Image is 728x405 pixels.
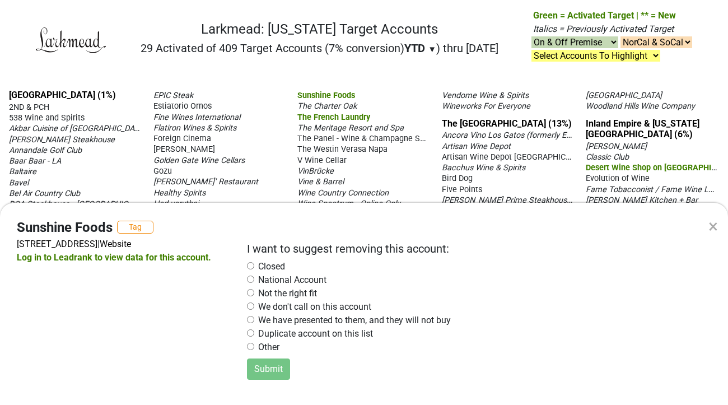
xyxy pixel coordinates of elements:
[17,239,97,249] a: [STREET_ADDRESS]
[117,221,153,234] button: Tag
[17,220,113,236] h4: Sunshine Foods
[258,260,285,273] label: Closed
[258,314,451,327] label: We have presented to them, and they will not buy
[708,213,718,240] div: ×
[258,273,326,287] label: National Account
[258,300,371,314] label: We don't call on this account
[100,239,131,249] a: Website
[247,242,690,255] h2: I want to suggest removing this account:
[247,359,290,380] button: Submit
[97,239,100,249] span: |
[258,287,317,300] label: Not the right fit
[17,252,211,263] a: Log in to Leadrank to view data for this account.
[258,341,279,354] label: Other
[258,327,373,341] label: Duplicate account on this list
